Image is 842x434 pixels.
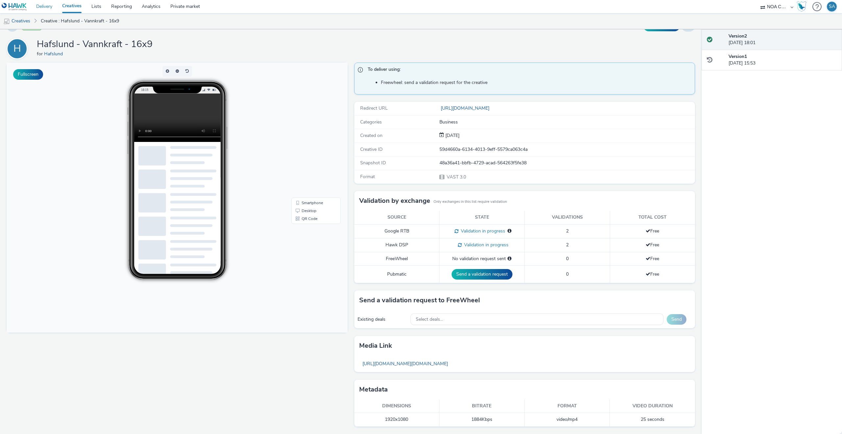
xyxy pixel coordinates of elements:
[452,269,512,280] button: Send a validation request
[3,18,10,25] img: mobile
[439,211,525,224] th: State
[286,136,333,144] li: Smartphone
[286,152,333,160] li: QR Code
[525,211,610,224] th: Validations
[354,413,439,426] td: 1920x1080
[360,174,375,180] span: Format
[286,144,333,152] li: Desktop
[610,211,695,224] th: Total cost
[443,256,521,262] div: No validation request sent
[439,146,695,153] div: 59d4660a-6134-4013-9eff-5579ca063c4a
[667,314,686,325] button: Send
[134,25,141,29] span: 16:15
[359,341,392,351] h3: Media link
[13,40,21,58] div: H
[354,224,439,238] td: Google RTB
[444,132,459,139] div: Creation 06 October 2025, 15:53
[439,160,695,166] div: 48a36a41-bbfb-4729-acad-564263f5fe38
[295,154,311,158] span: QR Code
[446,174,466,180] span: VAST 3.0
[439,119,695,125] div: Business
[797,1,809,12] a: Hawk Academy
[566,256,569,262] span: 0
[359,385,388,394] h3: Metadata
[439,413,525,426] td: 1884 Kbps
[7,45,30,52] a: H
[2,3,27,11] img: undefined Logo
[354,399,439,413] th: Dimensions
[360,132,383,139] span: Created on
[354,265,439,283] td: Pubmatic
[646,271,659,277] span: Free
[462,242,508,248] span: Validation in progress
[37,51,44,57] span: for
[354,238,439,252] td: Hawk DSP
[381,79,692,86] li: Freewheel: send a validation request for the creative
[37,38,153,51] h1: Hafslund - Vannkraft - 16x9
[433,199,507,204] small: Only exchanges in this list require validation
[368,66,688,75] span: To deliver using:
[610,413,695,426] td: 25 seconds
[458,228,505,234] span: Validation in progress
[525,399,610,413] th: Format
[610,399,695,413] th: Video duration
[360,105,388,111] span: Redirect URL
[646,242,659,248] span: Free
[525,413,610,426] td: video/mp4
[37,13,122,29] a: Creative : Hafslund - Vannkraft - 16x9
[444,132,459,139] span: [DATE]
[295,146,310,150] span: Desktop
[439,399,525,413] th: Bitrate
[416,317,443,322] span: Select deals...
[566,242,569,248] span: 2
[295,138,316,142] span: Smartphone
[566,228,569,234] span: 2
[360,119,382,125] span: Categories
[359,196,430,206] h3: Validation by exchange
[646,228,659,234] span: Free
[729,33,837,46] div: [DATE] 18:01
[354,211,439,224] th: Source
[646,256,659,262] span: Free
[566,271,569,277] span: 0
[360,146,383,152] span: Creative ID
[729,33,747,39] strong: Version 2
[13,69,43,80] button: Fullscreen
[729,53,837,67] div: [DATE] 15:53
[359,295,480,305] h3: Send a validation request to FreeWheel
[797,1,806,12] img: Hawk Academy
[354,252,439,265] td: FreeWheel
[359,357,451,370] a: [URL][DOMAIN_NAME][DOMAIN_NAME]
[829,2,835,12] div: SA
[358,316,408,323] div: Existing deals
[360,160,386,166] span: Snapshot ID
[44,51,65,57] a: Hafslund
[508,256,511,262] div: Please select a deal below and click on Send to send a validation request to FreeWheel.
[729,53,747,60] strong: Version 1
[439,105,492,111] a: [URL][DOMAIN_NAME]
